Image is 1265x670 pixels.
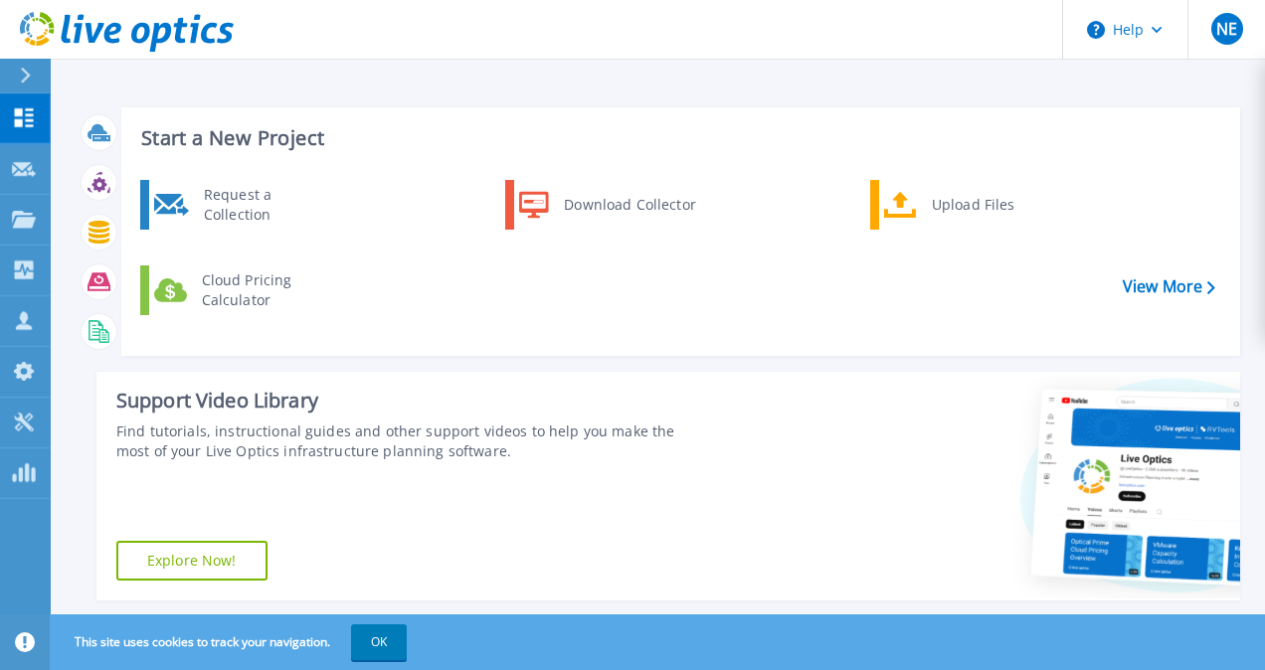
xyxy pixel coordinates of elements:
[922,185,1069,225] div: Upload Files
[55,624,407,660] span: This site uses cookies to track your navigation.
[1123,277,1215,296] a: View More
[116,541,268,581] a: Explore Now!
[141,127,1214,149] h3: Start a New Project
[351,624,407,660] button: OK
[140,265,344,315] a: Cloud Pricing Calculator
[1216,21,1237,37] span: NE
[116,421,711,461] div: Find tutorials, instructional guides and other support videos to help you make the most of your L...
[505,180,709,230] a: Download Collector
[194,185,339,225] div: Request a Collection
[554,185,704,225] div: Download Collector
[116,388,711,414] div: Support Video Library
[192,270,339,310] div: Cloud Pricing Calculator
[140,180,344,230] a: Request a Collection
[870,180,1074,230] a: Upload Files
